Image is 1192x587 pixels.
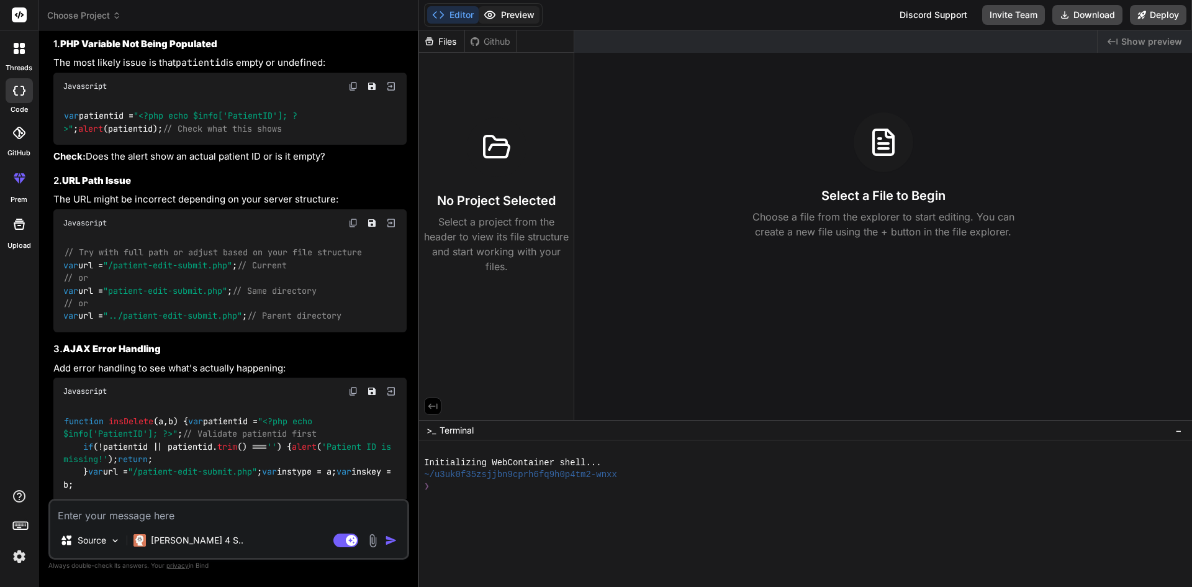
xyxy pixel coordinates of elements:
span: '' [267,441,277,452]
button: Download [1052,5,1122,25]
img: Claude 4 Sonnet [133,534,146,547]
span: Initializing WebContainer shell... [424,457,602,469]
span: 'Patient ID is missing!' [63,441,396,465]
strong: PHP Variable Not Being Populated [60,38,217,50]
h3: 3. [53,342,407,357]
code: patientid [176,57,226,69]
span: Show preview [1121,35,1182,48]
span: // Validate patientid first [183,429,317,440]
button: Save file [363,214,381,232]
span: insDelete [109,416,153,427]
div: Files [419,35,464,48]
span: var [188,416,203,427]
span: privacy [166,562,189,569]
code: url = ; url = ; url = ; [63,246,362,322]
h3: No Project Selected [437,192,556,209]
span: // Parent directory [247,311,341,322]
span: return [118,453,148,465]
span: var [63,260,78,271]
button: Save file [363,383,381,400]
span: "../patient-edit-submit.php" [103,311,242,322]
img: Open in Browser [386,386,397,397]
span: // Check what this shows [163,123,282,134]
label: code [11,104,28,115]
span: alert [292,441,317,452]
img: settings [9,546,30,567]
img: copy [348,218,358,228]
label: prem [11,194,27,205]
span: Javascript [63,218,107,228]
span: >_ [427,424,436,437]
button: Editor [427,6,479,24]
strong: AJAX Error Handling [63,343,161,355]
span: "<?php echo $info['PatientID']; ?>" [63,416,317,439]
code: patientid = ; (patientid); [63,109,297,135]
span: if [83,441,93,452]
p: Always double-check its answers. Your in Bind [48,560,409,571]
label: threads [6,63,32,73]
p: The URL might be incorrect depending on your server structure: [53,193,407,207]
label: GitHub [7,148,30,158]
span: ❯ [424,481,430,493]
strong: Check: [53,150,86,162]
span: var [262,466,277,478]
span: "<?php echo $info['PatientID']; ?>" [63,111,297,134]
span: Javascript [63,81,107,91]
p: Does the alert show an actual patient ID or is it empty? [53,150,407,164]
h3: Select a File to Begin [821,187,946,204]
p: Add error handling to see what's actually happening: [53,362,407,376]
strong: URL Path Issue [62,175,131,186]
span: function [64,416,104,427]
label: Upload [7,240,31,251]
span: var [63,285,78,296]
button: Invite Team [982,5,1045,25]
img: attachment [366,534,380,548]
button: Deploy [1130,5,1186,25]
span: alert [78,123,103,134]
span: // Same directory [232,285,317,296]
span: var [63,311,78,322]
h3: 2. [53,174,407,188]
span: // Current [237,260,287,271]
span: // Try with full path or adjust based on your file structure [64,247,362,258]
span: Javascript [63,386,107,396]
span: "/patient-edit-submit.php" [128,466,257,478]
img: Pick Models [110,535,120,546]
p: The most likely issue is that is empty or undefined: [53,56,407,70]
span: var [88,466,103,478]
button: − [1173,421,1185,440]
h3: 1. [53,37,407,52]
img: Open in Browser [386,217,397,229]
span: Choose Project [47,9,121,22]
p: Source [78,534,106,547]
span: var [64,111,79,122]
span: "patient-edit-submit.php" [103,285,227,296]
span: // or [63,273,88,284]
span: Terminal [440,424,474,437]
div: Github [465,35,516,48]
span: a,b [158,416,173,427]
p: Select a project from the header to view its file structure and start working with your files. [424,214,569,274]
p: Choose a file from the explorer to start editing. You can create a new file using the + button in... [744,209,1023,239]
span: var [336,466,351,478]
img: Open in Browser [386,81,397,92]
span: "/patient-edit-submit.php" [103,260,232,271]
img: copy [348,386,358,396]
img: copy [348,81,358,91]
img: icon [385,534,397,547]
span: // or [63,298,88,309]
p: [PERSON_NAME] 4 S.. [151,534,243,547]
span: − [1175,424,1182,437]
button: Preview [479,6,540,24]
span: trim [217,441,237,452]
button: Save file [363,78,381,95]
span: ~/u3uk0f35zsjjbn9cprh6fq9h0p4tm2-wnxx [424,469,617,481]
div: Discord Support [892,5,975,25]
